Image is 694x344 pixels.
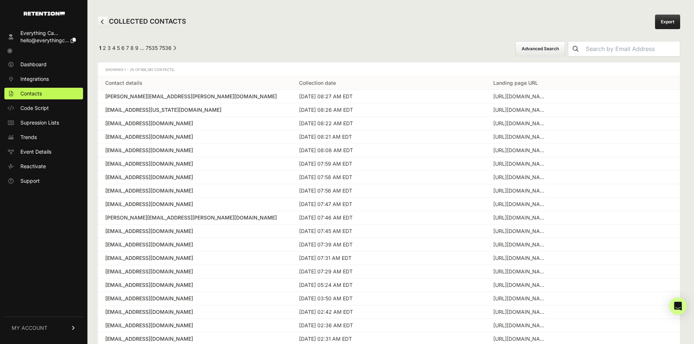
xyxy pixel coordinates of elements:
[105,120,285,127] div: [EMAIL_ADDRESS][DOMAIN_NAME]
[493,268,548,275] div: https://everysacredsunday.com/pages/the-journal
[20,148,51,155] span: Event Details
[292,90,486,103] td: [DATE] 08:27 AM EDT
[292,238,486,252] td: [DATE] 07:39 AM EDT
[4,146,83,158] a: Event Details
[105,67,175,72] span: Showing 1 - 25 of
[292,198,486,211] td: [DATE] 07:47 AM EDT
[140,67,175,72] span: 188,381 Contacts.
[105,214,285,221] a: [PERSON_NAME][EMAIL_ADDRESS][PERSON_NAME][DOMAIN_NAME]
[105,241,285,248] div: [EMAIL_ADDRESS][DOMAIN_NAME]
[292,252,486,265] td: [DATE] 07:31 AM EDT
[292,117,486,130] td: [DATE] 08:22 AM EDT
[493,160,548,167] div: https://everysacredsunday.com/
[103,45,106,51] a: Page 2
[140,45,144,51] span: …
[20,163,46,170] span: Reactivate
[4,175,83,187] a: Support
[112,45,115,51] a: Page 4
[493,335,548,343] div: https://everysacredsunday.com/pages/the-journal
[105,281,285,289] a: [EMAIL_ADDRESS][DOMAIN_NAME]
[105,106,285,114] div: [EMAIL_ADDRESS][US_STATE][DOMAIN_NAME]
[20,104,49,112] span: Code Script
[20,134,37,141] span: Trends
[121,45,125,51] a: Page 6
[20,29,76,37] div: Everything Ca...
[20,75,49,83] span: Integrations
[493,80,538,86] a: Landing page URL
[105,308,285,316] a: [EMAIL_ADDRESS][DOMAIN_NAME]
[292,211,486,225] td: [DATE] 07:46 AM EDT
[105,322,285,329] a: [EMAIL_ADDRESS][DOMAIN_NAME]
[292,292,486,305] td: [DATE] 03:50 AM EDT
[292,305,486,319] td: [DATE] 02:42 AM EDT
[126,45,129,51] a: Page 7
[515,41,565,56] button: Advanced Search
[493,214,548,221] div: https://everysacredsunday.com/
[4,88,83,99] a: Contacts
[24,12,65,16] img: Retention.com
[105,228,285,235] a: [EMAIL_ADDRESS][DOMAIN_NAME]
[4,73,83,85] a: Integrations
[4,117,83,128] a: Supression Lists
[107,45,111,51] a: Page 3
[98,44,176,54] div: Pagination
[135,45,138,51] a: Page 9
[493,322,548,329] div: https://everysacredsunday.com/products/catechism-companion-journal?gad_source=1&gad_campaignid=22...
[292,157,486,171] td: [DATE] 07:59 AM EDT
[493,93,548,100] div: https://everythingcatholic.com/?gad_source=1&gad_campaignid=20712651779&gbraid=0AAAAAo5Mn9_WlgP5a...
[105,295,285,302] a: [EMAIL_ADDRESS][DOMAIN_NAME]
[105,93,285,100] a: [PERSON_NAME][EMAIL_ADDRESS][PERSON_NAME][DOMAIN_NAME]
[292,144,486,157] td: [DATE] 08:08 AM EDT
[493,133,548,141] div: https://clunymedia.com/collections/shop-all/products/the-crisis-in-christendom
[4,59,83,70] a: Dashboard
[292,103,486,117] td: [DATE] 08:26 AM EDT
[493,174,548,181] div: https://everysacredsunday.com/pages/the-journal
[4,102,83,114] a: Code Script
[4,317,83,339] a: MY ACCOUNT
[105,254,285,262] a: [EMAIL_ADDRESS][DOMAIN_NAME]
[4,131,83,143] a: Trends
[99,45,101,51] em: Page 1
[292,319,486,332] td: [DATE] 02:36 AM EDT
[493,120,548,127] div: https://clunymedia.com/products/a-distant-trumpet?srsltid=AfmBOopruHXIUGcftoCtUMe9-0i9KwT7eEM3Fri...
[292,225,486,238] td: [DATE] 07:45 AM EDT
[20,119,59,126] span: Supression Lists
[292,184,486,198] td: [DATE] 07:56 AM EDT
[105,201,285,208] a: [EMAIL_ADDRESS][DOMAIN_NAME]
[105,133,285,141] div: [EMAIL_ADDRESS][DOMAIN_NAME]
[98,16,186,27] h2: COLLECTED CONTACTS
[20,177,40,185] span: Support
[292,171,486,184] td: [DATE] 07:58 AM EDT
[493,281,548,289] div: https://everythingcatholic.com/collections/rosaries
[292,130,486,144] td: [DATE] 08:21 AM EDT
[105,187,285,194] a: [EMAIL_ADDRESS][DOMAIN_NAME]
[105,268,285,275] div: [EMAIL_ADDRESS][DOMAIN_NAME]
[292,265,486,278] td: [DATE] 07:29 AM EDT
[292,278,486,292] td: [DATE] 05:24 AM EDT
[493,254,548,262] div: https://everythingcatholic.com/products/frankincense-myrrh-aromatherapy-spray?srsltid=AfmBOopSMiI...
[493,241,548,248] div: https://everysacredsunday.com/
[493,308,548,316] div: https://everythingcatholic.com/?gad_source=1&gad_campaignid=20712651779&gbraid=0AAAAAo5Mn99ShLohu...
[105,160,285,167] div: [EMAIL_ADDRESS][DOMAIN_NAME]
[669,297,687,315] div: Open Intercom Messenger
[655,15,680,29] a: Export
[130,45,134,51] a: Page 8
[105,335,285,343] a: [EMAIL_ADDRESS][DOMAIN_NAME]
[493,201,548,208] div: https://everythingcatholic.com/products/nativity-beeswax-candle?utm_content=Facebook_UA&utm_sourc...
[117,45,120,51] a: Page 5
[105,147,285,154] a: [EMAIL_ADDRESS][DOMAIN_NAME]
[20,61,47,68] span: Dashboard
[4,27,83,46] a: Everything Ca... hello@everythingc...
